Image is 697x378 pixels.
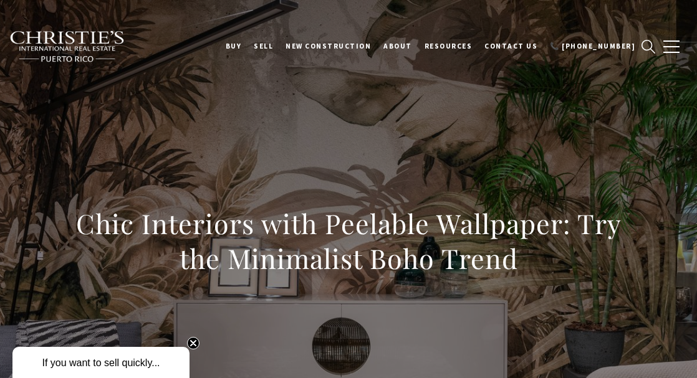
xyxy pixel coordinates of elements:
[187,337,199,349] button: Close teaser
[279,31,377,62] a: New Construction
[74,206,623,276] h1: Chic Interiors with Peelable Wallpaper: Try the Minimalist Boho Trend
[544,31,642,62] a: 📞 [PHONE_NUMBER]
[42,357,160,368] span: If you want to sell quickly...
[248,31,279,62] a: SELL
[377,31,418,62] a: About
[9,31,125,63] img: Christie's International Real Estate black text logo
[219,31,248,62] a: BUY
[484,42,537,50] span: Contact Us
[12,347,190,378] div: If you want to sell quickly...Close teaser
[418,31,479,62] a: Resources
[550,42,635,50] span: 📞 [PHONE_NUMBER]
[286,42,371,50] span: New Construction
